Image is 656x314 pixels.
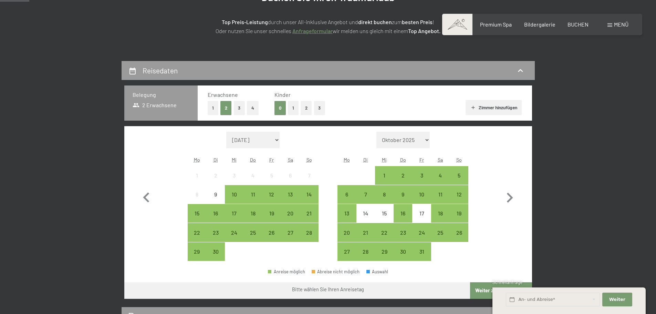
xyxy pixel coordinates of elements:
[281,185,300,204] div: Sat Sep 13 2025
[274,91,291,98] span: Kinder
[394,242,412,261] div: Anreise möglich
[382,157,387,163] abbr: Mittwoch
[282,173,299,190] div: 6
[394,211,412,228] div: 16
[206,242,225,261] div: Anreise möglich
[450,173,468,190] div: 5
[188,192,206,209] div: 8
[262,185,281,204] div: Fri Sep 12 2025
[450,185,468,204] div: Anreise möglich
[281,166,300,185] div: Sat Sep 06 2025
[222,19,268,25] strong: Top Preis-Leistung
[244,166,262,185] div: Thu Sep 04 2025
[292,286,364,293] div: Bitte wählen Sie Ihren Anreisetag
[188,185,206,204] div: Mon Sep 08 2025
[338,192,355,209] div: 6
[375,185,394,204] div: Wed Oct 08 2025
[262,223,281,242] div: Fri Sep 26 2025
[376,211,393,228] div: 15
[281,166,300,185] div: Anreise nicht möglich
[244,204,262,223] div: Anreise möglich
[366,270,388,274] div: Auswahl
[375,166,394,185] div: Anreise möglich
[356,204,375,223] div: Anreise nicht möglich
[301,101,312,115] button: 2
[281,204,300,223] div: Sat Sep 20 2025
[300,223,318,242] div: Sun Sep 28 2025
[432,230,449,247] div: 25
[220,101,232,115] button: 2
[356,242,375,261] div: Tue Oct 28 2025
[376,230,393,247] div: 22
[413,211,430,228] div: 17
[188,230,206,247] div: 22
[300,166,318,185] div: Sun Sep 07 2025
[480,21,512,28] a: Premium Spa
[300,173,317,190] div: 7
[356,204,375,223] div: Tue Oct 14 2025
[432,192,449,209] div: 11
[300,204,318,223] div: Anreise möglich
[207,211,224,228] div: 16
[357,249,374,266] div: 28
[412,185,431,204] div: Fri Oct 10 2025
[312,270,360,274] div: Abreise nicht möglich
[375,242,394,261] div: Anreise möglich
[431,185,450,204] div: Anreise möglich
[394,185,412,204] div: Thu Oct 09 2025
[431,223,450,242] div: Anreise möglich
[450,204,468,223] div: Sun Oct 19 2025
[500,132,520,261] button: Nächster Monat
[337,223,356,242] div: Anreise möglich
[375,223,394,242] div: Anreise möglich
[412,166,431,185] div: Fri Oct 03 2025
[225,185,243,204] div: Wed Sep 10 2025
[492,280,522,285] span: Schnellanfrage
[356,223,375,242] div: Anreise möglich
[288,157,293,163] abbr: Samstag
[412,223,431,242] div: Anreise möglich
[402,19,433,25] strong: besten Preis
[226,230,243,247] div: 24
[206,204,225,223] div: Anreise möglich
[431,204,450,223] div: Anreise möglich
[438,157,443,163] abbr: Samstag
[262,166,281,185] div: Fri Sep 05 2025
[244,223,262,242] div: Anreise möglich
[568,21,589,28] a: BUCHEN
[244,185,262,204] div: Anreise möglich
[394,185,412,204] div: Anreise möglich
[337,242,356,261] div: Anreise möglich
[524,21,555,28] span: Bildergalerie
[356,223,375,242] div: Tue Oct 21 2025
[244,230,262,247] div: 25
[375,242,394,261] div: Wed Oct 29 2025
[188,242,206,261] div: Mon Sep 29 2025
[208,101,218,115] button: 1
[432,211,449,228] div: 18
[450,223,468,242] div: Sun Oct 26 2025
[262,223,281,242] div: Anreise möglich
[394,192,412,209] div: 9
[356,185,375,204] div: Tue Oct 07 2025
[338,230,355,247] div: 20
[282,230,299,247] div: 27
[234,101,245,115] button: 3
[357,192,374,209] div: 7
[244,204,262,223] div: Thu Sep 18 2025
[262,204,281,223] div: Anreise möglich
[394,249,412,266] div: 30
[262,204,281,223] div: Fri Sep 19 2025
[133,91,189,99] h3: Belegung
[394,230,412,247] div: 23
[394,204,412,223] div: Thu Oct 16 2025
[376,173,393,190] div: 1
[207,249,224,266] div: 30
[225,223,243,242] div: Anreise möglich
[206,223,225,242] div: Anreise möglich
[188,204,206,223] div: Mon Sep 15 2025
[300,204,318,223] div: Sun Sep 21 2025
[282,192,299,209] div: 13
